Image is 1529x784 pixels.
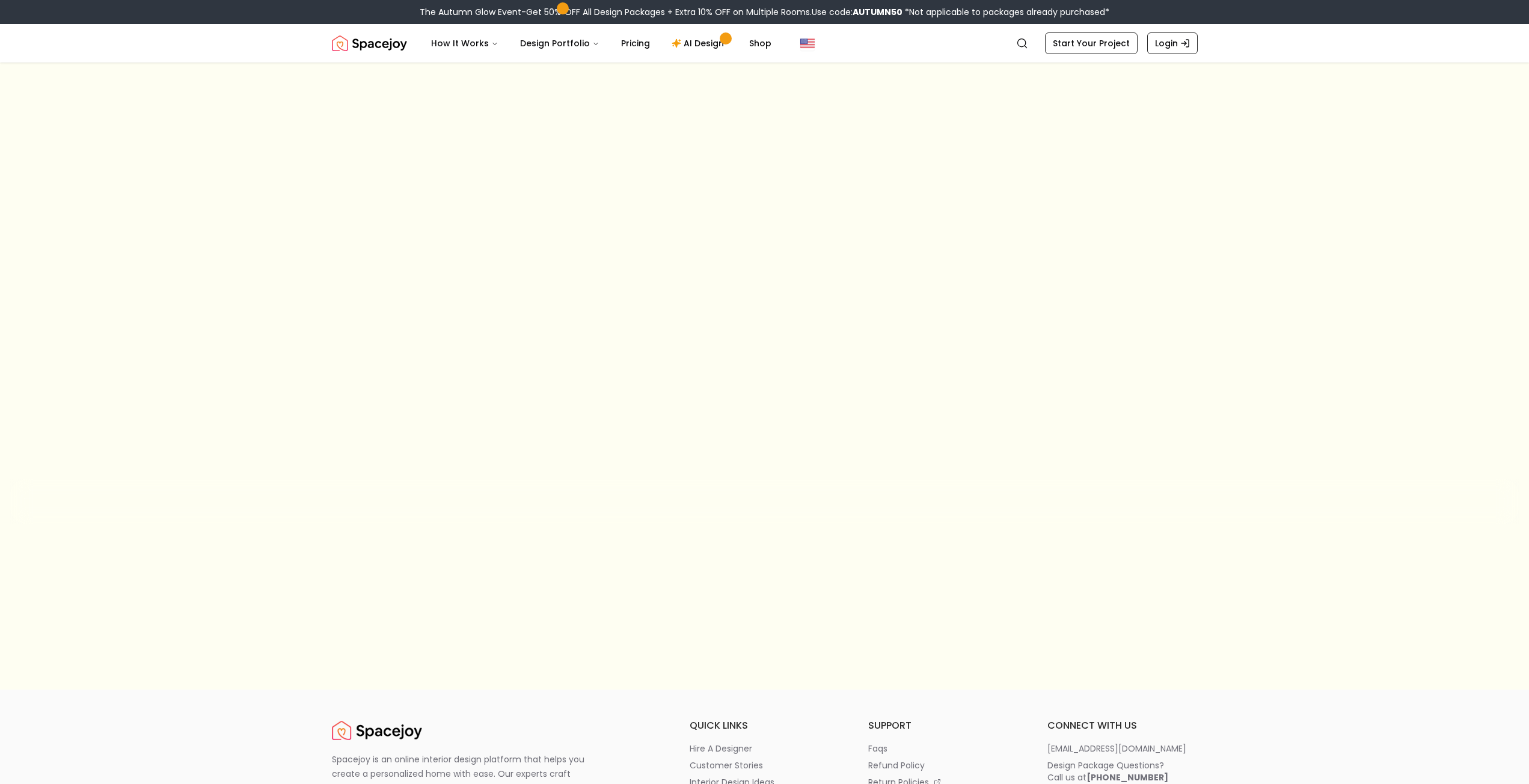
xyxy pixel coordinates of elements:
a: AI Design [662,31,737,55]
img: Spacejoy Logo [332,31,407,55]
img: Spacejoy Logo [332,718,422,743]
a: Pricing [611,31,660,55]
span: *Not applicable to packages already purchased* [902,6,1109,18]
a: faqs [868,743,1019,755]
a: Start Your Project [1045,32,1138,54]
a: Login [1147,32,1198,54]
a: refund policy [868,759,1019,771]
a: Spacejoy [332,31,407,55]
b: [PHONE_NUMBER] [1086,771,1168,783]
a: [EMAIL_ADDRESS][DOMAIN_NAME] [1047,743,1198,755]
p: hire a designer [690,743,752,755]
div: Design Package Questions? Call us at [1047,759,1168,783]
p: customer stories [690,759,763,771]
nav: Global [332,24,1198,63]
div: The Autumn Glow Event-Get 50% OFF All Design Packages + Extra 10% OFF on Multiple Rooms. [420,6,1109,18]
p: faqs [868,743,887,755]
button: How It Works [421,31,508,55]
span: Use code: [812,6,902,18]
h6: quick links [690,718,840,733]
img: United States [800,36,815,51]
a: Spacejoy [332,718,422,743]
a: Design Package Questions?Call us at[PHONE_NUMBER] [1047,759,1198,783]
p: refund policy [868,759,925,771]
a: Shop [740,31,781,55]
h6: connect with us [1047,718,1198,733]
p: [EMAIL_ADDRESS][DOMAIN_NAME] [1047,743,1186,755]
button: Design Portfolio [510,31,609,55]
b: AUTUMN50 [853,6,902,18]
a: hire a designer [690,743,840,755]
a: customer stories [690,759,840,771]
h6: support [868,718,1019,733]
nav: Main [421,31,781,55]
